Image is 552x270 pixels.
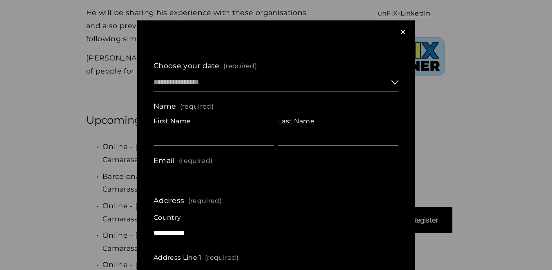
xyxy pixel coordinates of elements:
[223,60,257,72] span: (required)
[154,210,398,225] div: Country
[154,59,220,72] span: Choose your date
[205,254,238,261] span: (required)
[180,103,214,110] span: (required)
[154,74,398,91] select: Choose your date
[188,198,222,204] span: (required)
[179,155,212,167] span: (required)
[278,116,398,128] div: Last Name
[154,154,175,167] span: Email
[154,194,184,207] span: Address
[398,28,407,37] div: Close
[154,252,398,265] div: Address Line 1
[154,225,398,242] select: Country
[154,116,274,128] div: First Name
[154,100,176,113] span: Name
